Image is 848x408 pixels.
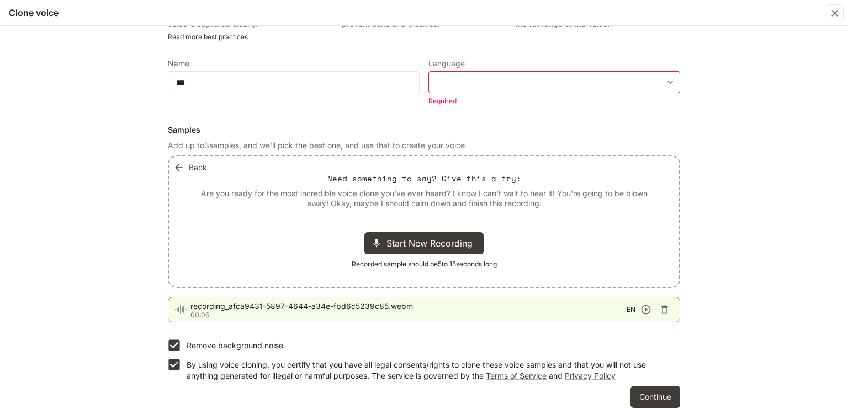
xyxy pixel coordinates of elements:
div: ​ [429,77,680,88]
a: Read more best practices [168,33,248,41]
p: Name [168,60,189,67]
button: Continue [630,386,680,408]
div: Start New Recording [364,232,484,254]
h6: Samples [168,124,680,135]
p: 00:06 [190,312,627,318]
p: Language [428,60,465,67]
a: Terms of Service [486,371,547,380]
span: Recorded sample should be 5 to 15 seconds long [352,259,497,270]
p: Need something to say? Give this a try: [327,173,521,184]
button: Back [171,156,211,179]
h5: Clone voice [9,7,59,19]
p: Required [428,96,672,107]
p: By using voice cloning, you certify that you have all legal consents/rights to clone these voice ... [187,359,671,381]
span: EN [627,304,635,315]
p: Add up to 3 samples, and we'll pick the best one, and use that to create your voice [168,140,680,151]
p: Are you ready for the most incredible voice clone you've ever heard? I know I can't wait to hear ... [195,189,653,208]
a: Privacy Policy [565,371,616,380]
span: recording_afca9431-5897-4644-a34e-fbd6c5239c85.webm [190,301,627,312]
p: Remove background noise [187,340,283,351]
span: Start New Recording [386,237,479,250]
